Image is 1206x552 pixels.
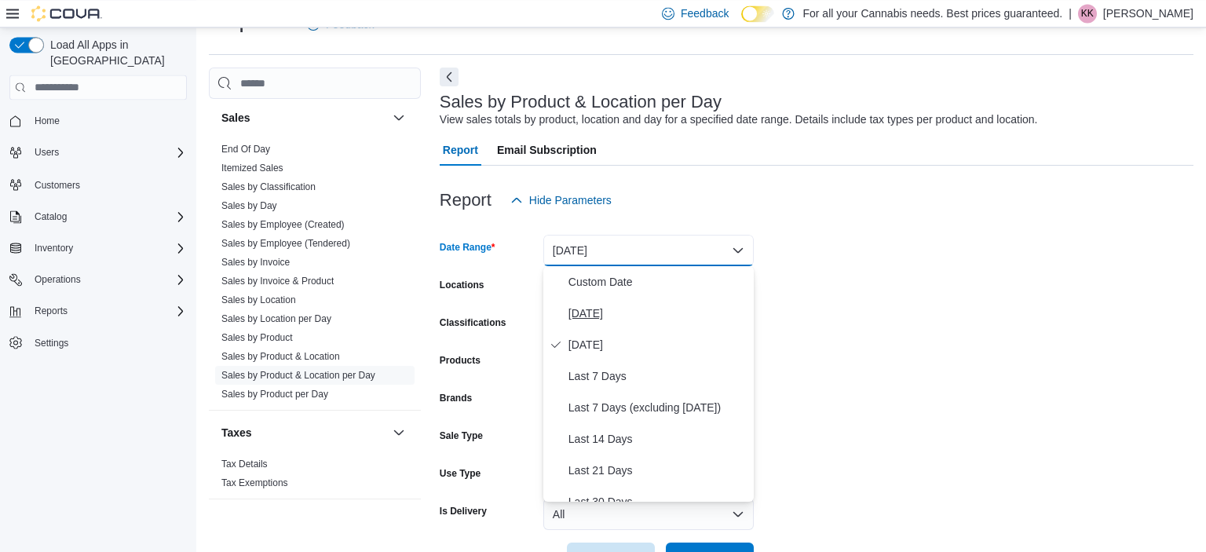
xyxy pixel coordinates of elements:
a: Settings [28,334,75,353]
span: Sales by Product [221,331,293,344]
span: Hide Parameters [529,192,612,208]
span: Last 7 Days [568,367,747,386]
a: Sales by Product [221,332,293,343]
button: Taxes [389,423,408,442]
button: Operations [28,270,87,289]
button: Settings [3,331,193,354]
button: Reports [28,302,74,320]
a: Sales by Product & Location [221,351,340,362]
span: Catalog [28,207,187,226]
a: Sales by Invoice & Product [221,276,334,287]
span: Last 7 Days (excluding [DATE]) [568,398,747,417]
span: Tax Details [221,458,268,470]
div: View sales totals by product, location and day for a specified date range. Details include tax ty... [440,111,1038,128]
span: Sales by Product & Location [221,350,340,363]
label: Date Range [440,241,495,254]
span: Sales by Employee (Tendered) [221,237,350,250]
button: Home [3,109,193,132]
span: Last 14 Days [568,430,747,448]
div: Select listbox [543,266,754,502]
span: Sales by Day [221,199,277,212]
button: Customers [3,173,193,196]
span: KK [1081,4,1094,23]
span: Sales by Product per Day [221,388,328,400]
a: Tax Exemptions [221,477,288,488]
span: End Of Day [221,143,270,155]
input: Dark Mode [741,5,774,22]
span: Catalog [35,210,67,223]
a: Customers [28,176,86,195]
img: Cova [31,5,102,21]
a: Itemized Sales [221,163,283,174]
button: All [543,499,754,530]
button: Catalog [28,207,73,226]
label: Classifications [440,316,506,329]
span: Sales by Product & Location per Day [221,369,375,382]
div: Taxes [209,455,421,499]
div: Sales [209,140,421,410]
h3: Report [440,191,492,210]
p: For all your Cannabis needs. Best prices guaranteed. [802,4,1062,23]
a: End Of Day [221,144,270,155]
a: Sales by Product & Location per Day [221,370,375,381]
span: Settings [28,333,187,353]
p: [PERSON_NAME] [1103,4,1193,23]
label: Brands [440,392,472,404]
span: Sales by Location [221,294,296,306]
a: Home [28,111,66,130]
p: | [1069,4,1072,23]
span: Sales by Invoice & Product [221,275,334,287]
span: Dark Mode [741,22,742,23]
button: Hide Parameters [504,185,618,216]
nav: Complex example [9,103,187,395]
span: Sales by Classification [221,181,316,193]
h3: Sales by Product & Location per Day [440,93,722,111]
button: Inventory [3,237,193,259]
span: Tax Exemptions [221,477,288,489]
span: Users [35,146,59,159]
span: Inventory [28,239,187,258]
label: Products [440,354,481,367]
span: Operations [35,273,81,286]
h3: Taxes [221,425,252,441]
label: Sale Type [440,430,483,442]
span: Load All Apps in [GEOGRAPHIC_DATA] [44,37,187,68]
button: Inventory [28,239,79,258]
span: Home [35,115,60,127]
span: Custom Date [568,272,747,291]
a: Sales by Day [221,200,277,211]
button: Sales [221,110,386,126]
a: Sales by Classification [221,181,316,192]
span: Sales by Employee (Created) [221,218,345,231]
button: [DATE] [543,235,754,266]
label: Locations [440,279,484,291]
a: Sales by Location per Day [221,313,331,324]
button: Catalog [3,206,193,228]
span: Users [28,143,187,162]
button: Reports [3,300,193,322]
span: Sales by Location per Day [221,313,331,325]
span: Customers [35,179,80,192]
span: Itemized Sales [221,162,283,174]
button: Sales [389,108,408,127]
a: Sales by Location [221,294,296,305]
a: Sales by Employee (Tendered) [221,238,350,249]
div: Kate Kerschner [1078,4,1097,23]
button: Users [3,141,193,163]
span: Email Subscription [497,134,597,166]
span: Last 21 Days [568,461,747,480]
button: Taxes [221,425,386,441]
span: Report [443,134,478,166]
span: Feedback [681,5,729,21]
span: Customers [28,174,187,194]
a: Sales by Employee (Created) [221,219,345,230]
span: Sales by Invoice [221,256,290,269]
button: Next [440,68,459,86]
span: Reports [35,305,68,317]
button: Users [28,143,65,162]
a: Tax Details [221,459,268,470]
span: Settings [35,337,68,349]
span: [DATE] [568,304,747,323]
label: Use Type [440,467,481,480]
a: Sales by Product per Day [221,389,328,400]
